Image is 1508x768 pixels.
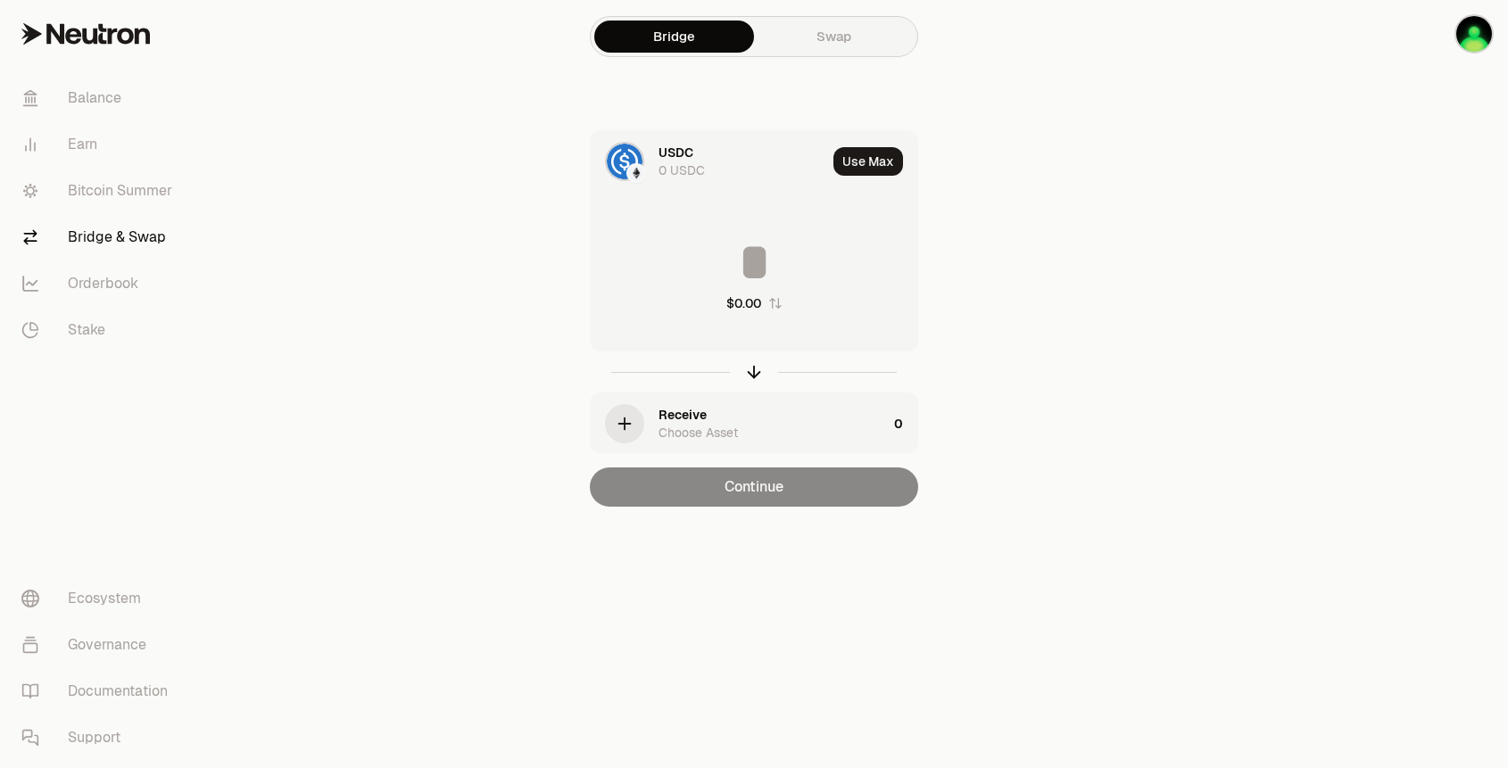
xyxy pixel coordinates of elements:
a: Balance [7,75,193,121]
img: Ethereum Logo [628,165,644,181]
a: Swap [754,21,914,53]
div: $0.00 [726,294,761,312]
a: Ecosystem [7,575,193,622]
a: Governance [7,622,193,668]
img: USDC Logo [607,144,642,179]
a: Support [7,714,193,761]
div: USDC LogoEthereum LogoUSDC0 USDC [591,131,826,192]
a: Documentation [7,668,193,714]
button: $0.00 [726,294,783,312]
button: Use Max [833,147,903,176]
div: USDC [659,144,693,161]
a: Orderbook [7,260,193,307]
div: Choose Asset [659,424,738,442]
a: Bitcoin Summer [7,168,193,214]
a: Bridge & Swap [7,214,193,260]
div: 0 [894,393,917,454]
a: Earn [7,121,193,168]
div: ReceiveChoose Asset [591,393,887,454]
div: Receive [659,406,707,424]
button: ReceiveChoose Asset0 [591,393,917,454]
img: czz51049 [1456,16,1492,52]
a: Bridge [594,21,754,53]
div: 0 USDC [659,161,705,179]
a: Stake [7,307,193,353]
